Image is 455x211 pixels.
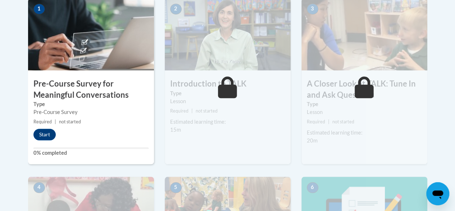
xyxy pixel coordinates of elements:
[33,108,149,116] div: Pre-Course Survey
[170,108,188,114] span: Required
[28,78,154,101] h3: Pre-Course Survey for Meaningful Conversations
[332,119,354,124] span: not started
[170,182,182,193] span: 5
[307,137,318,144] span: 20m
[307,129,422,137] div: Estimated learning time:
[307,108,422,116] div: Lesson
[59,119,81,124] span: not started
[165,78,291,89] h3: Introduction to TALK
[170,4,182,14] span: 2
[170,118,285,126] div: Estimated learning time:
[33,4,45,14] span: 1
[301,78,427,101] h3: A Closer Look at TALK: Tune In and Ask Questions
[55,119,56,124] span: |
[170,97,285,105] div: Lesson
[426,182,449,205] iframe: Button to launch messaging window
[170,127,181,133] span: 15m
[33,129,56,140] button: Start
[307,100,422,108] label: Type
[33,100,149,108] label: Type
[170,89,285,97] label: Type
[33,182,45,193] span: 4
[307,4,318,14] span: 3
[191,108,193,114] span: |
[33,149,149,157] label: 0% completed
[307,119,325,124] span: Required
[307,182,318,193] span: 6
[196,108,218,114] span: not started
[328,119,329,124] span: |
[33,119,52,124] span: Required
